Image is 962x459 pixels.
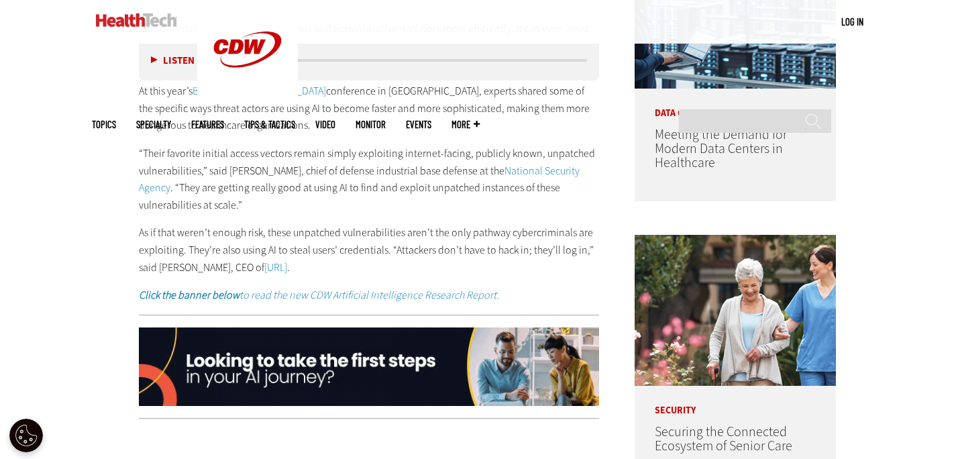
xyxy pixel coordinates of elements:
[451,119,480,130] span: More
[635,89,836,118] p: Data Center
[406,119,431,130] a: Events
[635,386,836,415] p: Security
[191,119,224,130] a: Features
[315,119,335,130] a: Video
[139,288,499,302] em: to read the new CDW Artificial Intelligence Research Report.
[655,423,792,455] a: Securing the Connected Ecosystem of Senior Care
[139,288,239,302] strong: Click the banner below
[96,13,177,27] img: Home
[197,89,298,103] a: CDW
[655,125,787,172] a: Meeting the Demand for Modern Data Centers in Healthcare
[9,419,43,452] button: Open Preferences
[139,288,499,302] a: Click the banner belowto read the new CDW Artificial Intelligence Research Report.
[136,119,171,130] span: Specialty
[92,119,116,130] span: Topics
[264,260,287,274] a: [URL]
[139,145,599,213] p: “Their favorite initial access vectors remain simply exploiting internet-facing, publicly known, ...
[841,15,863,29] div: User menu
[244,119,295,130] a: Tips & Tactics
[356,119,386,130] a: MonITor
[841,15,863,28] a: Log in
[139,327,599,407] img: x-airesearch-animated-2025-click-desktop
[9,419,43,452] div: Cookie Settings
[139,224,599,276] p: As if that weren’t enough risk, these unpatched vulnerabilities aren’t the only pathway cybercrim...
[635,235,836,386] img: nurse walks with senior woman through a garden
